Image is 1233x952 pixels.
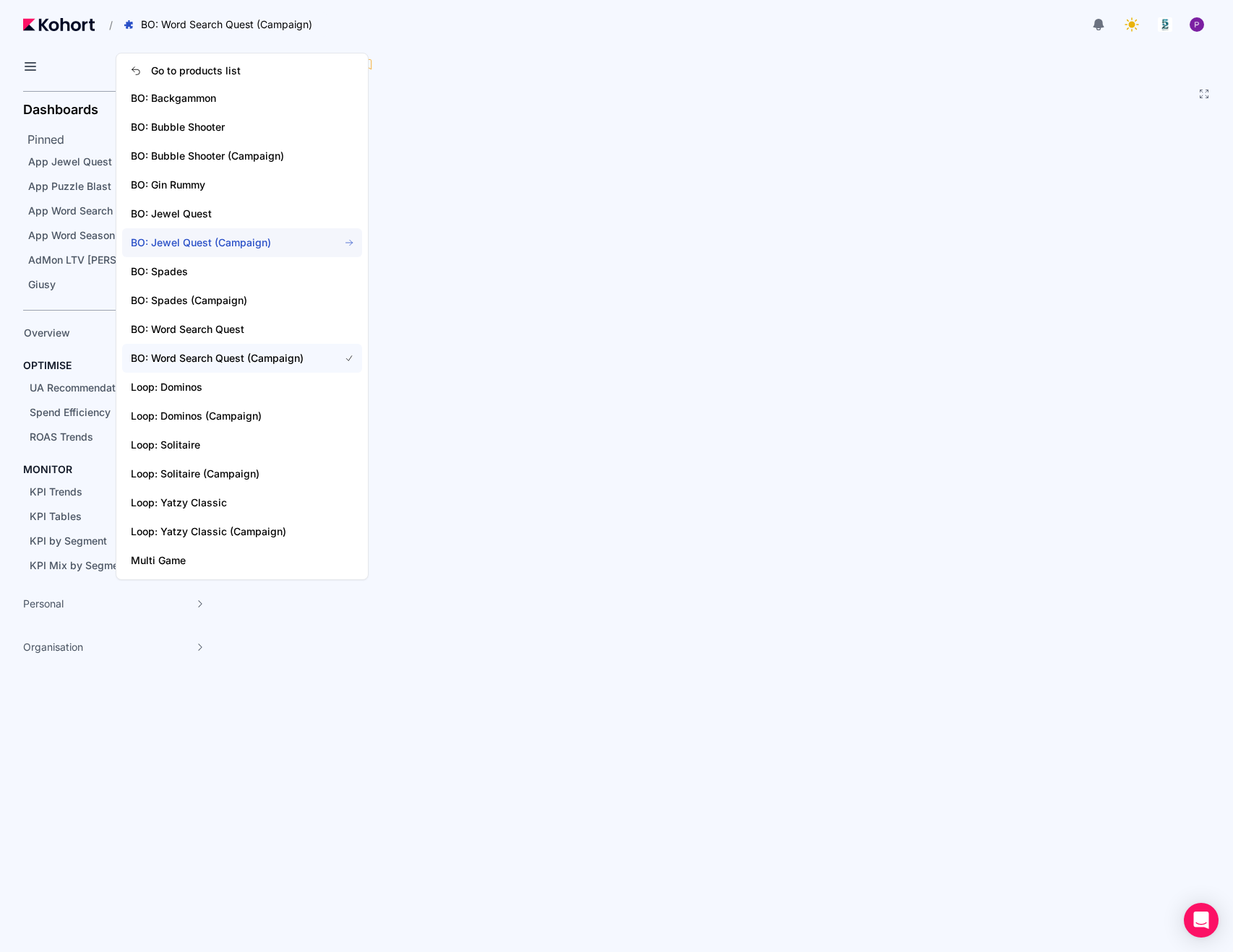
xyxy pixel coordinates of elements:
[122,84,362,113] a: BO: Backgammon
[131,91,322,105] span: BO: Backgammon
[23,225,212,246] a: App Word Season
[1184,903,1219,938] div: Open Intercom Messenger
[131,351,322,365] span: BO: Word Search Quest (Campaign)
[122,170,362,199] a: BO: Gin Rummy
[25,426,192,448] a: ROAS Trends
[25,555,192,576] a: KPI Mix by Segment
[131,467,322,481] span: Loop: Solitaire (Campaign)
[23,18,95,31] img: Kohort logo
[131,380,322,394] span: Loop: Dominos
[122,344,362,373] a: BO: Word Search Quest (Campaign)
[23,151,212,173] a: App Jewel Quest
[122,228,362,257] a: BO: Jewel Quest (Campaign)
[28,155,112,168] span: App Jewel Quest
[122,199,362,228] a: BO: Jewel Quest
[23,249,212,271] a: AdMon LTV [PERSON_NAME]
[23,358,72,373] h4: OPTIMISE
[23,176,212,197] a: App Puzzle Blast
[23,200,212,222] a: App Word Search
[30,485,82,498] span: KPI Trends
[131,207,322,221] span: BO: Jewel Quest
[19,322,192,344] a: Overview
[1158,17,1172,32] img: logo_logo_images_1_20240607072359498299_20240828135028712857.jpeg
[131,524,322,539] span: Loop: Yatzy Classic (Campaign)
[131,178,322,192] span: BO: Gin Rummy
[131,322,322,337] span: BO: Word Search Quest
[23,103,98,116] h2: Dashboards
[24,326,70,339] span: Overview
[28,254,171,266] span: AdMon LTV [PERSON_NAME]
[25,377,192,399] a: UA Recommendations
[23,597,64,611] span: Personal
[1198,88,1210,100] button: Fullscreen
[25,506,192,527] a: KPI Tables
[23,462,72,477] h4: MONITOR
[131,235,322,250] span: BO: Jewel Quest (Campaign)
[131,293,322,308] span: BO: Spades (Campaign)
[30,559,128,571] span: KPI Mix by Segment
[27,131,217,148] h2: Pinned
[25,481,192,503] a: KPI Trends
[131,553,322,568] span: Multi Game
[25,530,192,552] a: KPI by Segment
[30,510,82,522] span: KPI Tables
[23,640,83,654] span: Organisation
[30,381,136,394] span: UA Recommendations
[122,517,362,546] a: Loop: Yatzy Classic (Campaign)
[28,229,115,241] span: App Word Season
[122,58,362,84] a: Go to products list
[131,264,322,279] span: BO: Spades
[122,402,362,430] a: Loop: Dominos (Campaign)
[131,496,322,510] span: Loop: Yatzy Classic
[122,113,362,142] a: BO: Bubble Shooter
[122,546,362,575] a: Multi Game
[122,488,362,517] a: Loop: Yatzy Classic
[98,17,113,33] span: /
[30,406,111,418] span: Spend Efficiency
[122,286,362,315] a: BO: Spades (Campaign)
[122,373,362,402] a: Loop: Dominos
[30,535,107,547] span: KPI by Segment
[131,149,322,163] span: BO: Bubble Shooter (Campaign)
[122,142,362,170] a: BO: Bubble Shooter (Campaign)
[131,409,322,423] span: Loop: Dominos (Campaign)
[141,17,312,32] span: BO: Word Search Quest (Campaign)
[28,278,56,290] span: Giusy
[131,438,322,452] span: Loop: Solitaire
[122,257,362,286] a: BO: Spades
[122,315,362,344] a: BO: Word Search Quest
[23,274,212,295] a: Giusy
[131,120,322,134] span: BO: Bubble Shooter
[151,64,241,78] span: Go to products list
[30,430,93,443] span: ROAS Trends
[122,430,362,459] a: Loop: Solitaire
[116,12,327,37] button: BO: Word Search Quest (Campaign)
[122,459,362,488] a: Loop: Solitaire (Campaign)
[25,402,192,423] a: Spend Efficiency
[28,180,111,192] span: App Puzzle Blast
[28,204,113,217] span: App Word Search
